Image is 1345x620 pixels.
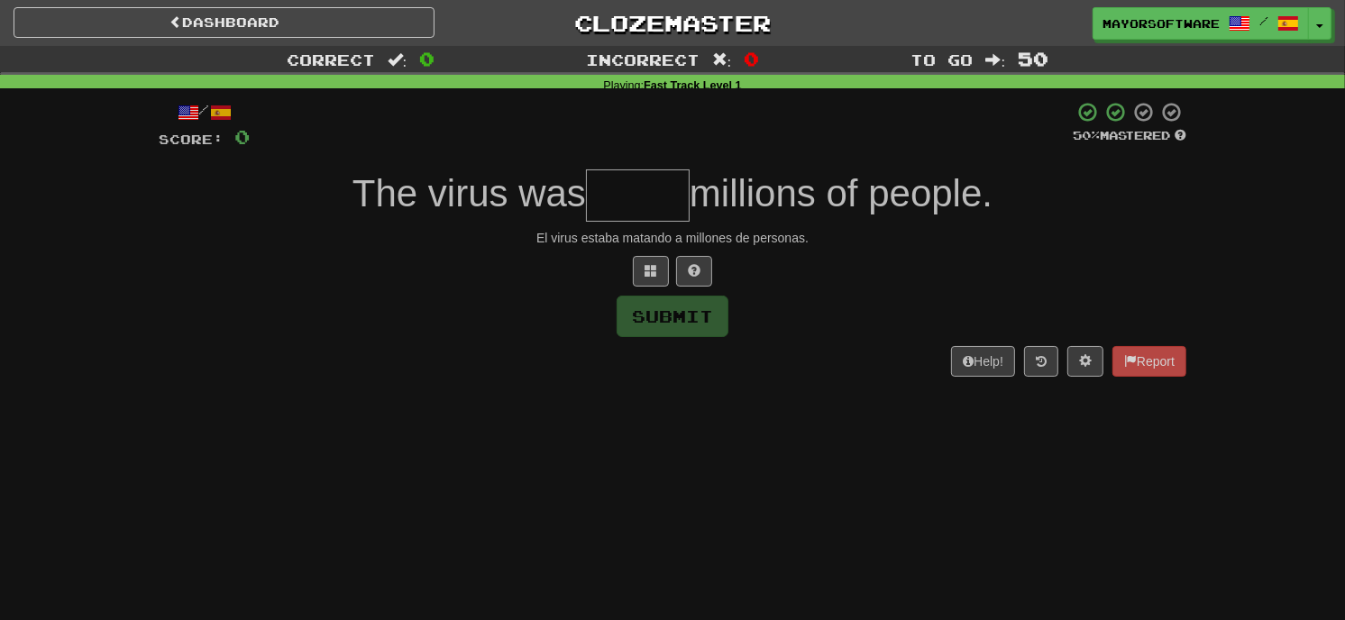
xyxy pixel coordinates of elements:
button: Report [1112,346,1186,377]
span: To go [910,50,974,68]
button: Help! [951,346,1015,377]
div: El virus estaba matando a millones de personas. [159,229,1186,247]
a: mayorsoftware / [1093,7,1309,40]
div: Mastered [1073,128,1186,144]
button: Single letter hint - you only get 1 per sentence and score half the points! alt+h [676,256,712,287]
span: 0 [419,48,435,69]
button: Round history (alt+y) [1024,346,1058,377]
button: Switch sentence to multiple choice alt+p [633,256,669,287]
span: 50 [1018,48,1048,69]
span: : [712,52,732,68]
span: millions of people. [690,172,993,214]
a: Clozemaster [462,7,883,39]
button: Submit [617,296,728,337]
a: Dashboard [14,7,435,38]
span: : [986,52,1006,68]
span: : [388,52,407,68]
span: / [1259,14,1268,27]
span: 0 [234,125,250,148]
span: 50 % [1073,128,1100,142]
span: Correct [287,50,375,68]
span: Score: [159,132,224,147]
span: Incorrect [586,50,700,68]
strong: Fast Track Level 1 [644,79,742,92]
div: / [159,101,250,123]
span: The virus was [352,172,586,214]
span: mayorsoftware [1103,15,1220,32]
span: 0 [744,48,759,69]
